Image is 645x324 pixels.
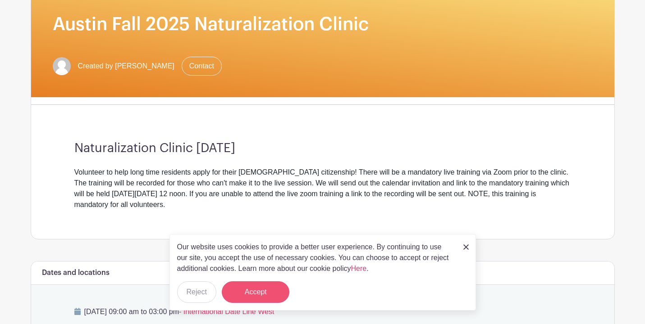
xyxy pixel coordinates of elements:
div: Volunteer to help long time residents apply for their [DEMOGRAPHIC_DATA] citizenship! There will ... [74,167,571,210]
button: Reject [177,281,216,303]
button: Accept [222,281,289,303]
p: [DATE] 09:00 am to 03:00 pm [74,306,571,317]
p: Our website uses cookies to provide a better user experience. By continuing to use our site, you ... [177,242,454,274]
img: close_button-5f87c8562297e5c2d7936805f587ecaba9071eb48480494691a3f1689db116b3.svg [463,244,469,250]
span: - International Date Line West [179,308,274,315]
a: Contact [182,57,222,76]
span: Created by [PERSON_NAME] [78,61,174,72]
img: default-ce2991bfa6775e67f084385cd625a349d9dcbb7a52a09fb2fda1e96e2d18dcdb.png [53,57,71,75]
h6: Dates and locations [42,269,110,277]
h1: Austin Fall 2025 Naturalization Clinic [53,13,593,35]
a: Here [351,265,367,272]
h3: Naturalization Clinic [DATE] [74,141,571,156]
